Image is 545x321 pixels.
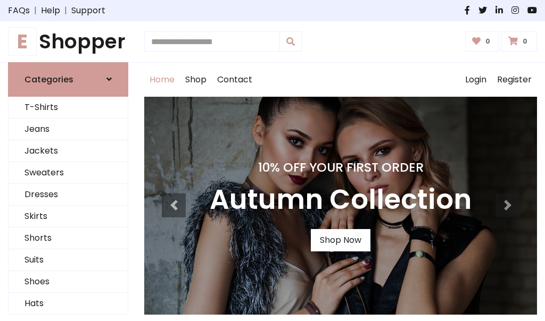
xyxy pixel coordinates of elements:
[9,249,128,271] a: Suits
[483,37,493,46] span: 0
[60,4,71,17] span: |
[9,206,128,227] a: Skirts
[9,97,128,119] a: T-Shirts
[520,37,530,46] span: 0
[8,30,128,54] a: EShopper
[210,183,472,216] h3: Autumn Collection
[24,74,73,85] h6: Categories
[8,30,128,54] h1: Shopper
[8,27,37,56] span: E
[311,229,370,251] a: Shop Now
[465,31,500,52] a: 0
[9,293,128,315] a: Hats
[8,62,128,97] a: Categories
[144,63,180,97] a: Home
[8,4,30,17] a: FAQs
[180,63,212,97] a: Shop
[9,140,128,162] a: Jackets
[9,119,128,140] a: Jeans
[9,162,128,184] a: Sweaters
[9,184,128,206] a: Dresses
[460,63,492,97] a: Login
[501,31,537,52] a: 0
[71,4,105,17] a: Support
[30,4,41,17] span: |
[9,227,128,249] a: Shorts
[210,160,472,175] h4: 10% Off Your First Order
[9,271,128,293] a: Shoes
[492,63,537,97] a: Register
[41,4,60,17] a: Help
[212,63,258,97] a: Contact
